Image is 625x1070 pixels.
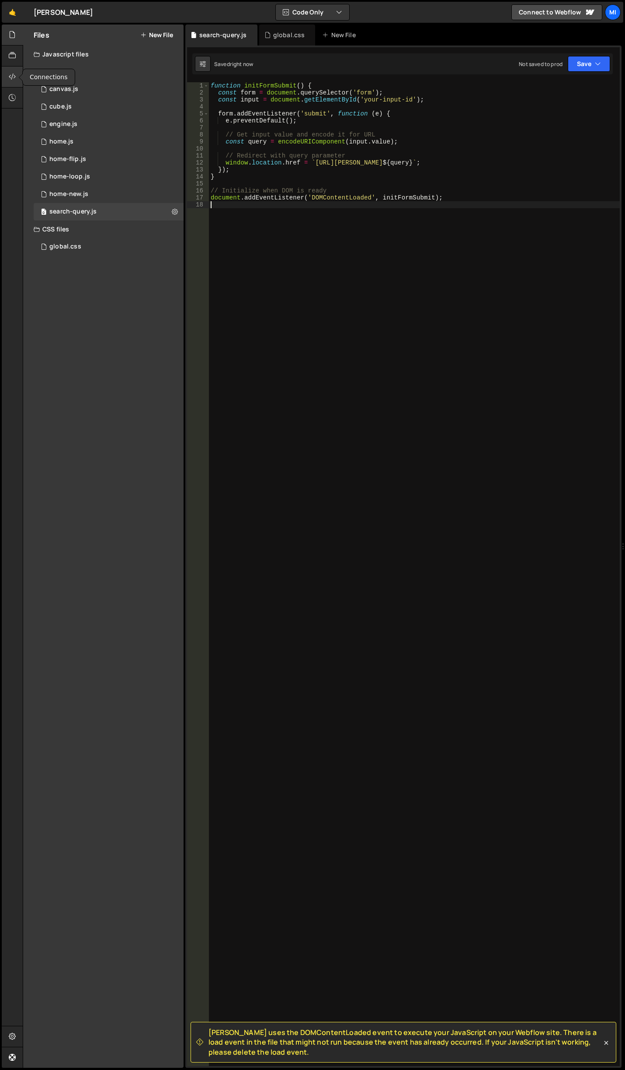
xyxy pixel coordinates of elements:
div: 16715/47142.js [34,63,184,80]
div: New File [322,31,359,39]
span: [PERSON_NAME] uses the DOMContentLoaded event to execute your JavaScript on your Webflow site. Th... [208,1028,602,1057]
div: global.css [273,31,305,39]
span: 0 [41,209,46,216]
div: 12 [187,159,209,166]
div: home-loop.js [49,173,90,181]
div: search-query.js [199,31,247,39]
div: 11 [187,152,209,159]
div: 16715/46263.js [34,185,184,203]
div: [PERSON_NAME] [34,7,93,17]
div: 14 [187,173,209,180]
div: 16715/46597.js [34,98,184,115]
a: 🤙 [2,2,23,23]
div: 16715/45689.js [34,133,184,150]
div: 3 [187,96,209,103]
div: CSS files [23,220,184,238]
div: 16715/46411.js [34,168,184,185]
div: 9 [187,138,209,145]
div: 16715/47532.js [34,203,184,220]
div: 8 [187,131,209,138]
div: global.css [49,243,81,251]
button: Save [568,56,610,72]
div: engine.js [49,120,77,128]
div: about.js [49,68,75,76]
div: cube.js [49,103,72,111]
div: home-flip.js [49,155,86,163]
div: 16715/45727.js [34,80,184,98]
div: 15 [187,180,209,187]
div: 5 [187,110,209,117]
div: Javascript files [23,45,184,63]
div: Not saved to prod [519,60,562,68]
button: Code Only [276,4,349,20]
div: 2 [187,89,209,96]
div: Connections [23,69,75,85]
div: search-query.js [49,208,97,216]
div: 4 [187,103,209,110]
div: canvas.js [49,85,78,93]
div: 17 [187,194,209,201]
div: 13 [187,166,209,173]
div: Saved [214,60,253,68]
div: 1 [187,82,209,89]
div: right now [230,60,253,68]
h2: Files [34,30,49,40]
div: 18 [187,201,209,208]
a: Connect to Webflow [511,4,602,20]
div: 10 [187,145,209,152]
div: 6 [187,117,209,124]
div: 16715/45692.css [34,238,184,255]
div: 7 [187,124,209,131]
div: home.js [49,138,73,146]
div: home-new.js [49,190,88,198]
a: Mi [605,4,621,20]
div: 16715/46974.js [34,115,184,133]
button: New File [140,31,173,38]
div: 16715/46608.js [34,150,184,168]
div: 16 [187,187,209,194]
